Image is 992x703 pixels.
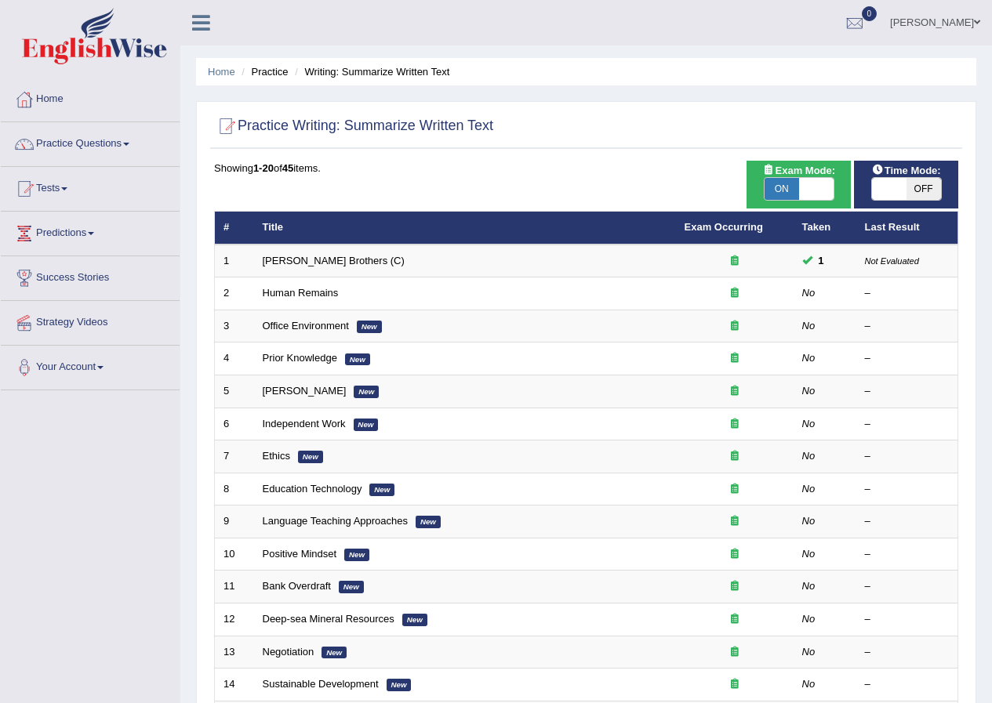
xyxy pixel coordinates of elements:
div: – [865,677,950,692]
td: 14 [215,669,254,701]
em: No [802,450,816,462]
div: Exam occurring question [685,514,785,529]
em: No [802,287,816,299]
th: Title [254,212,676,245]
div: – [865,384,950,399]
a: Positive Mindset [263,548,337,560]
a: Human Remains [263,287,339,299]
td: 4 [215,342,254,375]
a: Prior Knowledge [263,352,337,364]
span: OFF [907,178,941,200]
li: Writing: Summarize Written Text [291,64,449,79]
td: 5 [215,375,254,408]
th: Last Result [856,212,958,245]
a: Exam Occurring [685,221,763,233]
div: – [865,579,950,594]
div: Exam occurring question [685,351,785,366]
div: Show exams occurring in exams [747,161,851,208]
span: Time Mode: [866,162,947,179]
td: 6 [215,408,254,440]
a: Predictions [1,212,180,251]
span: ON [765,178,799,200]
em: New [344,549,369,561]
a: Bank Overdraft [263,580,331,592]
em: No [802,613,816,625]
div: Exam occurring question [685,579,785,594]
a: Success Stories [1,256,180,295]
em: No [802,646,816,658]
div: – [865,547,950,562]
div: Exam occurring question [685,286,785,301]
div: – [865,612,950,627]
div: – [865,645,950,660]
div: Exam occurring question [685,449,785,464]
em: No [802,580,816,592]
li: Practice [238,64,288,79]
a: Your Account [1,346,180,385]
td: 11 [215,571,254,603]
em: No [802,352,816,364]
td: 8 [215,473,254,506]
div: Exam occurring question [685,384,785,399]
em: New [387,679,412,691]
span: Exam Mode: [757,162,841,179]
div: Exam occurring question [685,254,785,269]
div: Exam occurring question [685,645,785,660]
em: New [402,614,427,626]
td: 2 [215,277,254,310]
a: [PERSON_NAME] Brothers (C) [263,255,405,266]
a: Tests [1,167,180,206]
td: 7 [215,440,254,473]
a: Strategy Videos [1,301,180,340]
div: Exam occurring question [685,677,785,692]
b: 45 [282,162,293,174]
td: 13 [215,636,254,669]
em: No [802,483,816,495]
a: Independent Work [263,418,346,429]
em: New [369,484,394,496]
h2: Practice Writing: Summarize Written Text [214,114,493,138]
a: Language Teaching Approaches [263,515,409,527]
a: Education Technology [263,483,362,495]
div: Exam occurring question [685,319,785,334]
td: 3 [215,310,254,342]
em: New [339,581,364,593]
td: 10 [215,538,254,571]
a: Home [208,66,235,78]
em: New [354,386,379,398]
div: – [865,286,950,301]
div: – [865,482,950,497]
div: Exam occurring question [685,417,785,432]
div: Showing of items. [214,161,958,176]
a: Home [1,78,180,117]
a: Sustainable Development [263,678,379,690]
th: Taken [794,212,856,245]
em: No [802,548,816,560]
div: Exam occurring question [685,547,785,562]
td: 9 [215,506,254,538]
span: You can still take this question [812,252,830,269]
a: Practice Questions [1,122,180,161]
small: Not Evaluated [865,256,919,266]
div: – [865,351,950,366]
em: New [354,419,379,431]
em: No [802,320,816,332]
a: Deep-sea Mineral Resources [263,613,394,625]
a: Ethics [263,450,290,462]
th: # [215,212,254,245]
div: – [865,449,950,464]
div: – [865,417,950,432]
em: No [802,678,816,690]
em: No [802,515,816,527]
span: 0 [862,6,878,21]
div: Exam occurring question [685,612,785,627]
div: Exam occurring question [685,482,785,497]
em: No [802,418,816,429]
em: No [802,385,816,397]
em: New [345,353,370,366]
div: – [865,319,950,334]
div: – [865,514,950,529]
td: 12 [215,603,254,636]
a: [PERSON_NAME] [263,385,347,397]
a: Office Environment [263,320,349,332]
